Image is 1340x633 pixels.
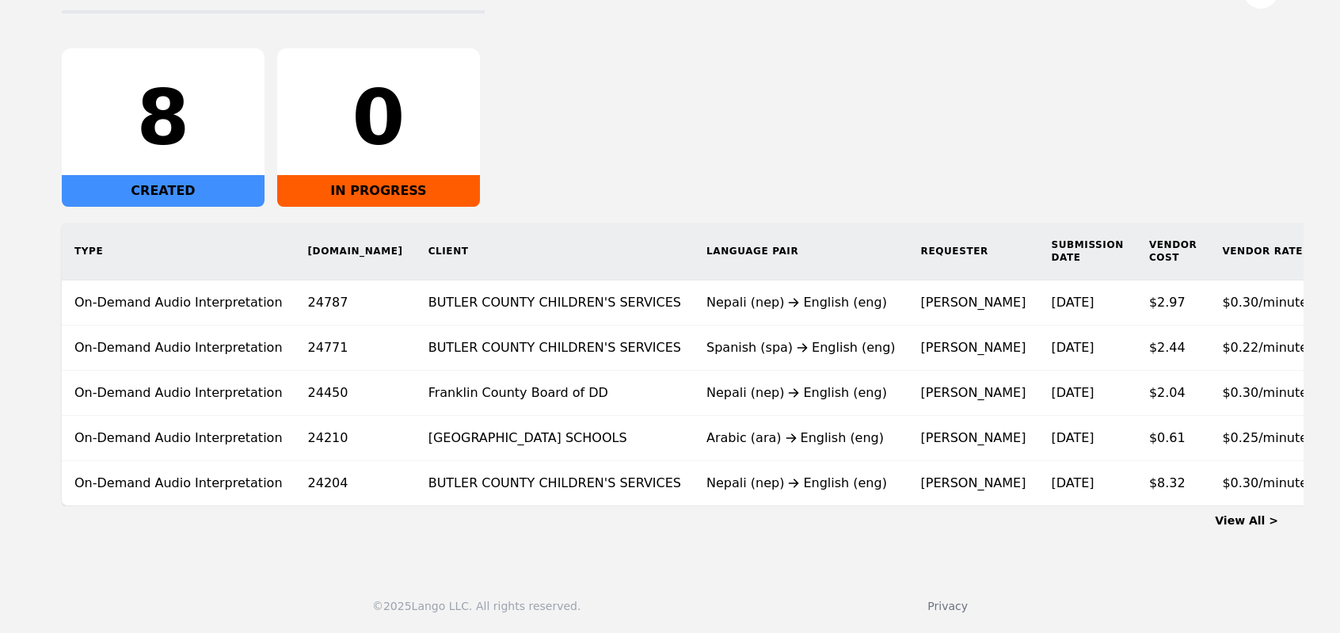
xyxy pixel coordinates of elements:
[1136,416,1210,461] td: $0.61
[416,416,694,461] td: [GEOGRAPHIC_DATA] SCHOOLS
[694,223,908,280] th: Language Pair
[908,371,1039,416] td: [PERSON_NAME]
[1136,371,1210,416] td: $2.04
[1051,475,1094,490] time: [DATE]
[1051,295,1094,310] time: [DATE]
[416,223,694,280] th: Client
[295,461,416,506] td: 24204
[706,338,896,357] div: Spanish (spa) English (eng)
[908,223,1039,280] th: Requester
[1222,385,1308,400] span: $0.30/minute
[706,293,896,312] div: Nepali (nep) English (eng)
[706,383,896,402] div: Nepali (nep) English (eng)
[372,598,581,614] div: © 2025 Lango LLC. All rights reserved.
[416,461,694,506] td: BUTLER COUNTY CHILDREN'S SERVICES
[1136,326,1210,371] td: $2.44
[277,175,480,207] div: IN PROGRESS
[1051,340,1094,355] time: [DATE]
[1051,385,1094,400] time: [DATE]
[416,326,694,371] td: BUTLER COUNTY CHILDREN'S SERVICES
[416,280,694,326] td: BUTLER COUNTY CHILDREN'S SERVICES
[1136,461,1210,506] td: $8.32
[295,280,416,326] td: 24787
[908,280,1039,326] td: [PERSON_NAME]
[416,371,694,416] td: Franklin County Board of DD
[62,416,295,461] td: On-Demand Audio Interpretation
[62,280,295,326] td: On-Demand Audio Interpretation
[74,80,252,156] div: 8
[1222,475,1308,490] span: $0.30/minute
[1136,280,1210,326] td: $2.97
[62,371,295,416] td: On-Demand Audio Interpretation
[295,416,416,461] td: 24210
[1222,340,1308,355] span: $0.22/minute
[1209,223,1320,280] th: Vendor Rate
[62,175,265,207] div: CREATED
[908,416,1039,461] td: [PERSON_NAME]
[290,80,467,156] div: 0
[62,461,295,506] td: On-Demand Audio Interpretation
[62,223,295,280] th: Type
[1051,430,1094,445] time: [DATE]
[1222,295,1308,310] span: $0.30/minute
[927,600,968,612] a: Privacy
[295,223,416,280] th: [DOMAIN_NAME]
[706,474,896,493] div: Nepali (nep) English (eng)
[706,429,896,448] div: Arabic (ara) English (eng)
[1136,223,1210,280] th: Vendor Cost
[908,461,1039,506] td: [PERSON_NAME]
[295,371,416,416] td: 24450
[295,326,416,371] td: 24771
[1038,223,1136,280] th: Submission Date
[908,326,1039,371] td: [PERSON_NAME]
[1215,514,1278,527] a: View All >
[1222,430,1308,445] span: $0.25/minute
[62,326,295,371] td: On-Demand Audio Interpretation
